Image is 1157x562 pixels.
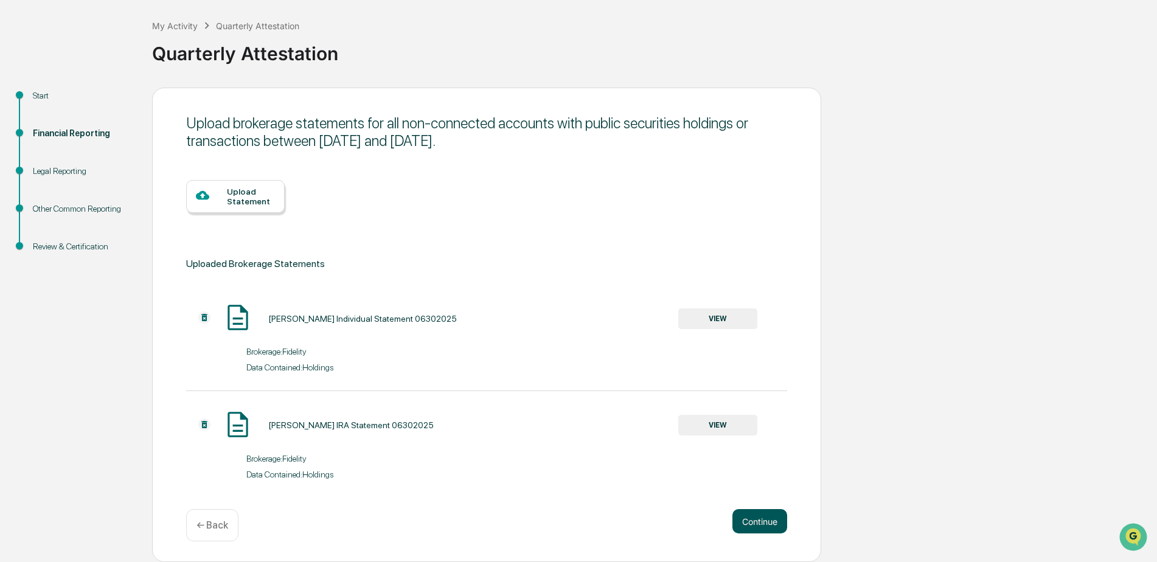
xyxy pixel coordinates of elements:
img: 1746055101610-c473b297-6a78-478c-a979-82029cc54cd1 [12,93,34,115]
div: Other Common Reporting [33,203,133,215]
div: Start [33,89,133,102]
div: 🖐️ [12,154,22,164]
p: ← Back [196,519,228,531]
div: 🗄️ [88,154,98,164]
div: Quarterly Attestation [152,33,1151,64]
div: 🔎 [12,178,22,187]
button: Continue [732,509,787,533]
span: Attestations [100,153,151,165]
span: Preclearance [24,153,78,165]
img: Document Icon [223,302,253,333]
a: Powered byPylon [86,206,147,215]
a: 🔎Data Lookup [7,172,82,193]
img: Document Icon [223,409,253,440]
div: [PERSON_NAME] IRA Statement 06302025 [268,420,434,430]
div: Financial Reporting [33,127,133,140]
div: Data Contained: Holdings [246,363,487,372]
iframe: Open customer support [1118,522,1151,555]
a: 🗄️Attestations [83,148,156,170]
div: Legal Reporting [33,165,133,178]
div: Brokerage: Fidelity [246,454,487,463]
div: Start new chat [41,93,200,105]
p: How can we help? [12,26,221,45]
div: Uploaded Brokerage Statements [186,255,787,272]
div: Review & Certification [33,240,133,253]
div: Upload Statement [227,187,275,206]
div: Quarterly Attestation [216,21,299,31]
button: Start new chat [207,97,221,111]
img: Additional Document Icon [198,418,210,431]
a: 🖐️Preclearance [7,148,83,170]
div: Brokerage: Fidelity [246,347,487,356]
div: My Activity [152,21,198,31]
button: VIEW [678,415,757,435]
span: Pylon [121,206,147,215]
div: [PERSON_NAME] Individual Statement 06302025 [268,314,457,324]
span: Data Lookup [24,176,77,189]
img: Additional Document Icon [198,311,210,324]
div: Upload brokerage statements for all non-connected accounts with public securities holdings or tra... [186,114,787,150]
button: VIEW [678,308,757,329]
div: Data Contained: Holdings [246,470,487,479]
div: We're available if you need us! [41,105,154,115]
